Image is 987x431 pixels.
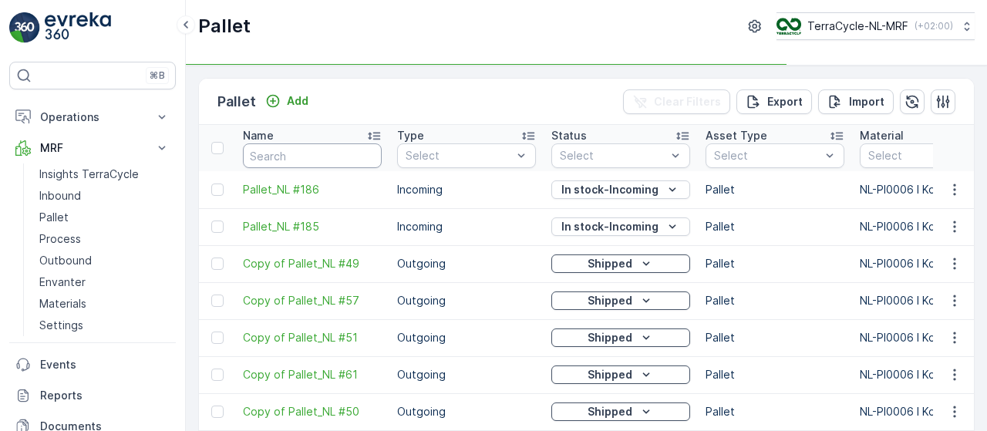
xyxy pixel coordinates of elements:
[39,167,139,182] p: Insights TerraCycle
[39,231,81,247] p: Process
[868,148,979,163] p: Select
[714,148,820,163] p: Select
[211,369,224,381] div: Toggle Row Selected
[560,148,666,163] p: Select
[818,89,894,114] button: Import
[397,256,536,271] p: Outgoing
[551,180,690,199] button: In stock-Incoming
[654,94,721,109] p: Clear Filters
[706,182,844,197] p: Pallet
[39,253,92,268] p: Outbound
[243,367,382,382] a: Copy of Pallet_NL #61
[243,293,382,308] a: Copy of Pallet_NL #57
[706,219,844,234] p: Pallet
[45,12,111,43] img: logo_light-DOdMpM7g.png
[39,274,86,290] p: Envanter
[767,94,803,109] p: Export
[588,293,632,308] p: Shipped
[9,12,40,43] img: logo
[211,332,224,344] div: Toggle Row Selected
[561,182,659,197] p: In stock-Incoming
[915,20,953,32] p: ( +02:00 )
[776,12,975,40] button: TerraCycle-NL-MRF(+02:00)
[33,163,176,185] a: Insights TerraCycle
[551,254,690,273] button: Shipped
[551,128,587,143] p: Status
[706,330,844,345] p: Pallet
[551,365,690,384] button: Shipped
[849,94,884,109] p: Import
[397,219,536,234] p: Incoming
[217,91,256,113] p: Pallet
[40,140,145,156] p: MRF
[588,256,632,271] p: Shipped
[33,293,176,315] a: Materials
[39,318,83,333] p: Settings
[39,296,86,311] p: Materials
[551,328,690,347] button: Shipped
[397,330,536,345] p: Outgoing
[33,185,176,207] a: Inbound
[33,271,176,293] a: Envanter
[287,93,308,109] p: Add
[243,219,382,234] a: Pallet_NL #185
[551,291,690,310] button: Shipped
[397,182,536,197] p: Incoming
[198,14,251,39] p: Pallet
[243,128,274,143] p: Name
[776,18,801,35] img: TC_v739CUj.png
[39,188,81,204] p: Inbound
[551,402,690,421] button: Shipped
[706,128,767,143] p: Asset Type
[211,406,224,418] div: Toggle Row Selected
[40,357,170,372] p: Events
[397,367,536,382] p: Outgoing
[860,128,904,143] p: Material
[150,69,165,82] p: ⌘B
[9,349,176,380] a: Events
[706,404,844,419] p: Pallet
[551,217,690,236] button: In stock-Incoming
[33,228,176,250] a: Process
[243,143,382,168] input: Search
[211,295,224,307] div: Toggle Row Selected
[397,128,424,143] p: Type
[9,133,176,163] button: MRF
[33,315,176,336] a: Settings
[588,367,632,382] p: Shipped
[561,219,659,234] p: In stock-Incoming
[706,367,844,382] p: Pallet
[243,404,382,419] a: Copy of Pallet_NL #50
[33,207,176,228] a: Pallet
[33,250,176,271] a: Outbound
[9,102,176,133] button: Operations
[397,293,536,308] p: Outgoing
[406,148,512,163] p: Select
[736,89,812,114] button: Export
[706,293,844,308] p: Pallet
[706,256,844,271] p: Pallet
[259,92,315,110] button: Add
[243,182,382,197] a: Pallet_NL #186
[243,256,382,271] a: Copy of Pallet_NL #49
[623,89,730,114] button: Clear Filters
[588,330,632,345] p: Shipped
[397,404,536,419] p: Outgoing
[39,210,69,225] p: Pallet
[211,184,224,196] div: Toggle Row Selected
[9,380,176,411] a: Reports
[588,404,632,419] p: Shipped
[211,221,224,233] div: Toggle Row Selected
[211,258,224,270] div: Toggle Row Selected
[40,109,145,125] p: Operations
[807,19,908,34] p: TerraCycle-NL-MRF
[40,388,170,403] p: Reports
[243,330,382,345] a: Copy of Pallet_NL #51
